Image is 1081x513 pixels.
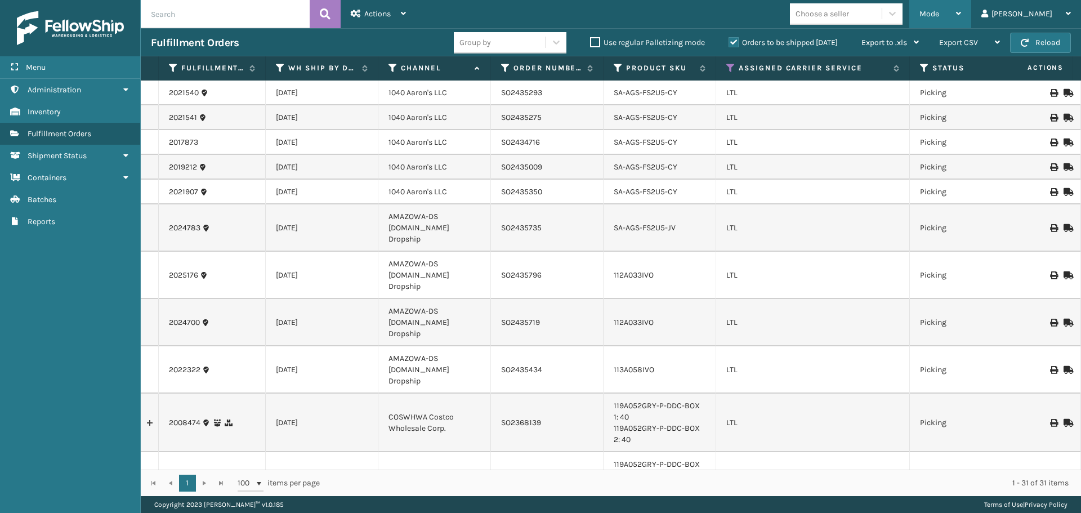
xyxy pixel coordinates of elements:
a: 2024783 [169,222,200,234]
div: Group by [459,37,491,48]
td: 1040 Aaron's LLC [378,81,491,105]
div: 1 - 31 of 31 items [336,478,1069,489]
i: Print BOL [1050,163,1057,171]
a: 2021541 [169,112,197,123]
td: SO2435293 [491,81,604,105]
td: [DATE] [266,81,378,105]
a: 112A033IVO [614,318,654,327]
span: items per page [238,475,320,492]
span: Menu [26,63,46,72]
span: Containers [28,173,66,182]
i: Mark as Shipped [1064,319,1070,327]
td: AMAZOWA-DS [DOMAIN_NAME] Dropship [378,204,491,252]
span: Administration [28,85,81,95]
a: 2025176 [169,270,198,281]
td: Picking [910,81,1022,105]
label: Orders to be shipped [DATE] [729,38,838,47]
i: Print BOL [1050,114,1057,122]
span: Actions [364,9,391,19]
a: 113A058IVO [614,365,654,374]
a: Terms of Use [984,501,1023,508]
span: Export CSV [939,38,978,47]
a: 2022322 [169,364,200,376]
i: Print BOL [1050,188,1057,196]
td: LTL [716,346,910,394]
label: Status [932,63,1000,73]
a: 2021540 [169,87,199,99]
td: LTL [716,252,910,299]
i: Mark as Shipped [1064,114,1070,122]
label: WH Ship By Date [288,63,356,73]
span: Inventory [28,107,61,117]
a: 2017873 [169,137,198,148]
td: LTL [716,299,910,346]
span: 100 [238,478,254,489]
i: Print BOL [1050,139,1057,146]
td: 1040 Aaron's LLC [378,130,491,155]
span: Reports [28,217,55,226]
a: 2021907 [169,186,198,198]
td: LTL [716,204,910,252]
a: 1 [179,475,196,492]
a: SA-AGS-FS2U5-CY [614,137,677,147]
img: logo [17,11,124,45]
td: LTL [716,452,910,511]
i: Mark as Shipped [1064,366,1070,374]
label: Use regular Palletizing mode [590,38,705,47]
td: [DATE] [266,346,378,394]
td: SO2435275 [491,105,604,130]
span: Mode [919,9,939,19]
span: Actions [992,59,1070,77]
td: [DATE] [266,105,378,130]
a: SA-AGS-FS2U5-CY [614,187,677,197]
label: Assigned Carrier Service [739,63,888,73]
i: Mark as Shipped [1064,188,1070,196]
p: Copyright 2023 [PERSON_NAME]™ v 1.0.185 [154,496,284,513]
div: Choose a seller [796,8,849,20]
td: AMAZOWA-DS [DOMAIN_NAME] Dropship [378,346,491,394]
td: 1040 Aaron's LLC [378,105,491,130]
td: 1040 Aaron's LLC [378,155,491,180]
td: SO2435796 [491,252,604,299]
i: Mark as Shipped [1064,89,1070,97]
i: Mark as Shipped [1064,271,1070,279]
a: 2024700 [169,317,200,328]
h3: Fulfillment Orders [151,36,239,50]
td: Picking [910,130,1022,155]
a: 112A033IVO [614,270,654,280]
td: [DATE] [266,130,378,155]
a: SA-AGS-FS2U5-CY [614,88,677,97]
label: Channel [401,63,469,73]
a: Privacy Policy [1025,501,1067,508]
td: SO2435719 [491,299,604,346]
a: 119A052GRY-P-DDC-BOX 2: 40 [614,423,700,444]
td: Picking [910,204,1022,252]
td: COSWHWA Costco Wholesale Corp. [378,394,491,452]
td: SO2435350 [491,180,604,204]
td: LTL [716,81,910,105]
td: SO2434716 [491,130,604,155]
td: SO2368080 [491,452,604,511]
i: Mark as Shipped [1064,139,1070,146]
td: Picking [910,105,1022,130]
td: AMAZOWA-DS [DOMAIN_NAME] Dropship [378,299,491,346]
span: Fulfillment Orders [28,129,91,139]
td: LTL [716,155,910,180]
td: [DATE] [266,252,378,299]
a: 2008474 [169,417,200,429]
i: Print BOL [1050,224,1057,232]
td: SO2368139 [491,394,604,452]
label: Order Number [513,63,582,73]
td: Picking [910,452,1022,511]
a: SA-AGS-FS2U5-CY [614,113,677,122]
td: [DATE] [266,299,378,346]
td: LTL [716,130,910,155]
td: AMAZOWA-DS [DOMAIN_NAME] Dropship [378,252,491,299]
td: [DATE] [266,204,378,252]
td: [DATE] [266,180,378,204]
td: [DATE] [266,155,378,180]
span: Batches [28,195,56,204]
td: SO2435434 [491,346,604,394]
div: | [984,496,1067,513]
i: Print BOL [1050,319,1057,327]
